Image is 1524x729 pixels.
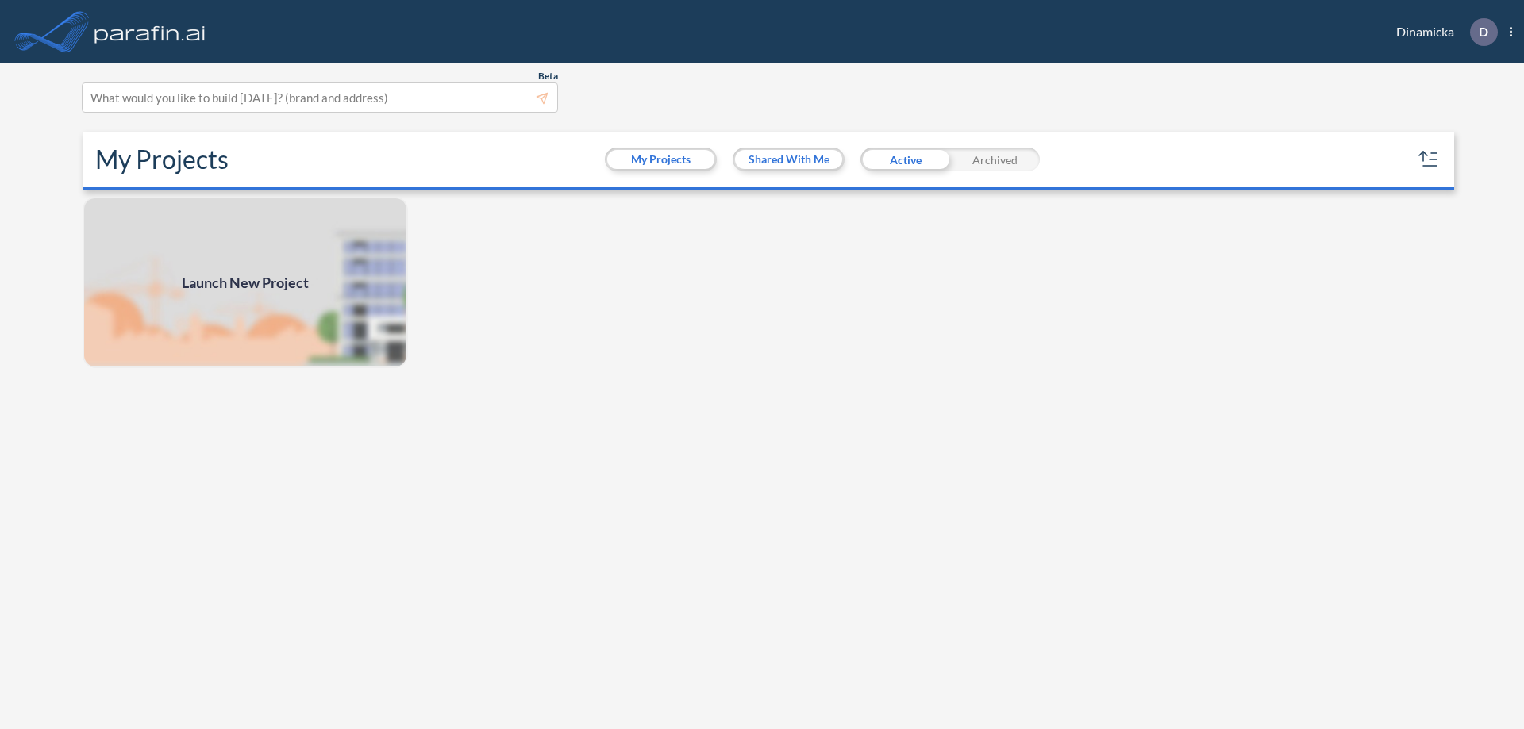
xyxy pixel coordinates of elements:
[607,150,714,169] button: My Projects
[860,148,950,171] div: Active
[83,197,408,368] img: add
[1372,18,1512,46] div: Dinamicka
[950,148,1040,171] div: Archived
[1416,147,1441,172] button: sort
[735,150,842,169] button: Shared With Me
[1479,25,1488,39] p: D
[182,272,309,294] span: Launch New Project
[91,16,209,48] img: logo
[538,70,558,82] span: Beta
[95,144,229,175] h2: My Projects
[83,197,408,368] a: Launch New Project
